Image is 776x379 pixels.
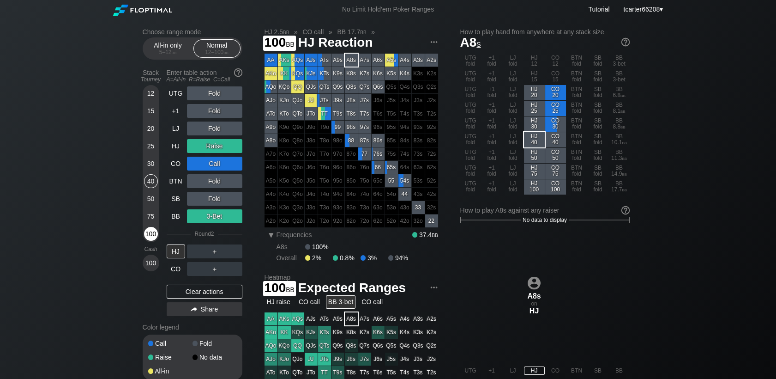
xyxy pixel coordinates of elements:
[331,80,344,93] div: Q9s
[305,107,318,120] div: JTo
[305,80,318,93] div: QJs
[358,67,371,80] div: K7s
[609,164,630,179] div: BB 14.9
[144,139,158,153] div: 25
[524,148,545,163] div: HJ 50
[412,188,425,201] div: 100% fold in prior round
[144,104,158,118] div: 15
[588,132,608,147] div: SB fold
[609,85,630,100] div: BB 6.8
[331,134,344,147] div: 100% fold in prior round
[223,49,229,55] span: bb
[412,174,425,187] div: 100% fold in prior round
[331,67,344,80] div: K9s
[398,161,411,174] div: 100% fold in prior round
[460,148,481,163] div: UTG fold
[291,121,304,134] div: 100% fold in prior round
[360,28,366,36] span: bb
[372,94,385,107] div: 100% fold in prior round
[588,69,608,85] div: SB fold
[291,67,304,80] div: KQs
[331,147,344,160] div: 100% fold in prior round
[358,201,371,214] div: 100% fold in prior round
[318,174,331,187] div: 100% fold in prior round
[545,54,566,69] div: CO 12
[318,201,331,214] div: 100% fold in prior round
[331,107,344,120] div: T9s
[503,164,523,179] div: LJ fold
[283,28,289,36] span: bb
[385,67,398,80] div: K5s
[545,179,566,195] div: CO 100
[167,174,185,188] div: BTN
[305,54,318,67] div: AJs
[412,107,425,120] div: 100% fold in prior round
[305,161,318,174] div: 100% fold in prior round
[566,116,587,132] div: BTN fold
[609,148,630,163] div: BB 11.3
[367,28,380,36] span: »
[385,54,398,67] div: A5s
[372,134,385,147] div: 86s
[545,164,566,179] div: CO 75
[398,107,411,120] div: 100% fold in prior round
[278,54,291,67] div: AKs
[524,164,545,179] div: HJ 75
[358,134,371,147] div: 87s
[481,148,502,163] div: +1 fold
[358,161,371,174] div: 100% fold in prior round
[412,121,425,134] div: 100% fold in prior round
[609,69,630,85] div: BB 3-bet
[566,148,587,163] div: BTN fold
[398,80,411,93] div: 100% fold in prior round
[425,67,438,80] div: 100% fold in prior round
[345,134,358,147] div: 88
[385,161,398,174] div: 65s
[398,147,411,160] div: 100% fold in prior round
[398,54,411,67] div: A4s
[588,148,608,163] div: SB fold
[331,188,344,201] div: 100% fold in prior round
[278,188,291,201] div: 100% fold in prior round
[358,147,371,160] div: 77
[265,201,277,214] div: 100% fold in prior round
[305,121,318,134] div: 100% fold in prior round
[481,69,502,85] div: +1 fold
[545,116,566,132] div: CO 30
[265,134,277,147] div: A8o
[372,121,385,134] div: 100% fold in prior round
[167,139,185,153] div: HJ
[372,201,385,214] div: 100% fold in prior round
[291,134,304,147] div: 100% fold in prior round
[460,116,481,132] div: UTG fold
[187,192,242,206] div: Fold
[167,192,185,206] div: SB
[566,164,587,179] div: BTN fold
[524,179,545,195] div: HJ 100
[324,28,337,36] span: »
[318,121,331,134] div: 100% fold in prior round
[566,85,587,100] div: BTN fold
[167,76,242,83] div: A=All-in R=Raise C=Call
[545,132,566,147] div: CO 40
[263,36,296,51] span: 100
[172,49,177,55] span: bb
[187,174,242,188] div: Fold
[291,161,304,174] div: 100% fold in prior round
[620,108,626,114] span: bb
[460,179,481,195] div: UTG fold
[331,94,344,107] div: J9s
[278,94,291,107] div: KJo
[620,92,626,98] span: bb
[524,116,545,132] div: HJ 30
[305,147,318,160] div: 100% fold in prior round
[192,340,237,347] div: Fold
[503,85,523,100] div: LJ fold
[318,94,331,107] div: JTs
[481,179,502,195] div: +1 fold
[425,107,438,120] div: 100% fold in prior round
[460,69,481,85] div: UTG fold
[609,179,630,195] div: BB 17.7
[265,107,277,120] div: ATo
[624,6,660,13] span: tcarter66208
